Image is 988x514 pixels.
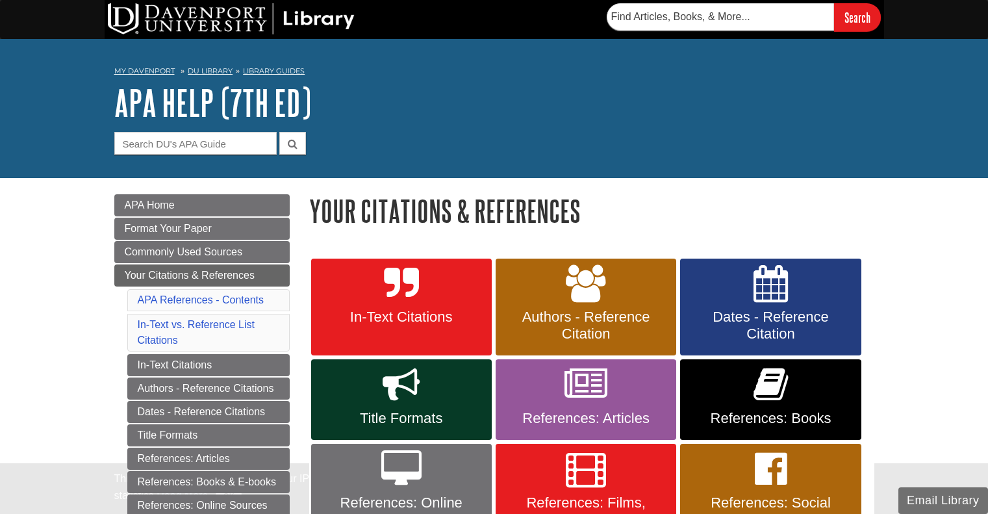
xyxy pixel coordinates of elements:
[114,62,874,83] nav: breadcrumb
[321,410,482,427] span: Title Formats
[505,410,666,427] span: References: Articles
[114,66,175,77] a: My Davenport
[607,3,881,31] form: Searches DU Library's articles, books, and more
[114,264,290,287] a: Your Citations & References
[680,259,861,356] a: Dates - Reference Citation
[138,294,264,305] a: APA References - Contents
[108,3,355,34] img: DU Library
[127,448,290,470] a: References: Articles
[125,199,175,211] span: APA Home
[125,223,212,234] span: Format Your Paper
[127,378,290,400] a: Authors - Reference Citations
[114,218,290,240] a: Format Your Paper
[127,401,290,423] a: Dates - Reference Citations
[138,319,255,346] a: In-Text vs. Reference List Citations
[127,354,290,376] a: In-Text Citations
[321,309,482,326] span: In-Text Citations
[311,359,492,440] a: Title Formats
[680,359,861,440] a: References: Books
[114,241,290,263] a: Commonly Used Sources
[114,194,290,216] a: APA Home
[496,259,676,356] a: Authors - Reference Citation
[505,309,666,342] span: Authors - Reference Citation
[125,270,255,281] span: Your Citations & References
[127,424,290,446] a: Title Formats
[114,132,277,155] input: Search DU's APA Guide
[496,359,676,440] a: References: Articles
[607,3,834,31] input: Find Articles, Books, & More...
[834,3,881,31] input: Search
[898,487,988,514] button: Email Library
[243,66,305,75] a: Library Guides
[690,309,851,342] span: Dates - Reference Citation
[125,246,242,257] span: Commonly Used Sources
[690,410,851,427] span: References: Books
[127,471,290,493] a: References: Books & E-books
[309,194,874,227] h1: Your Citations & References
[114,83,311,123] a: APA Help (7th Ed)
[311,259,492,356] a: In-Text Citations
[188,66,233,75] a: DU Library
